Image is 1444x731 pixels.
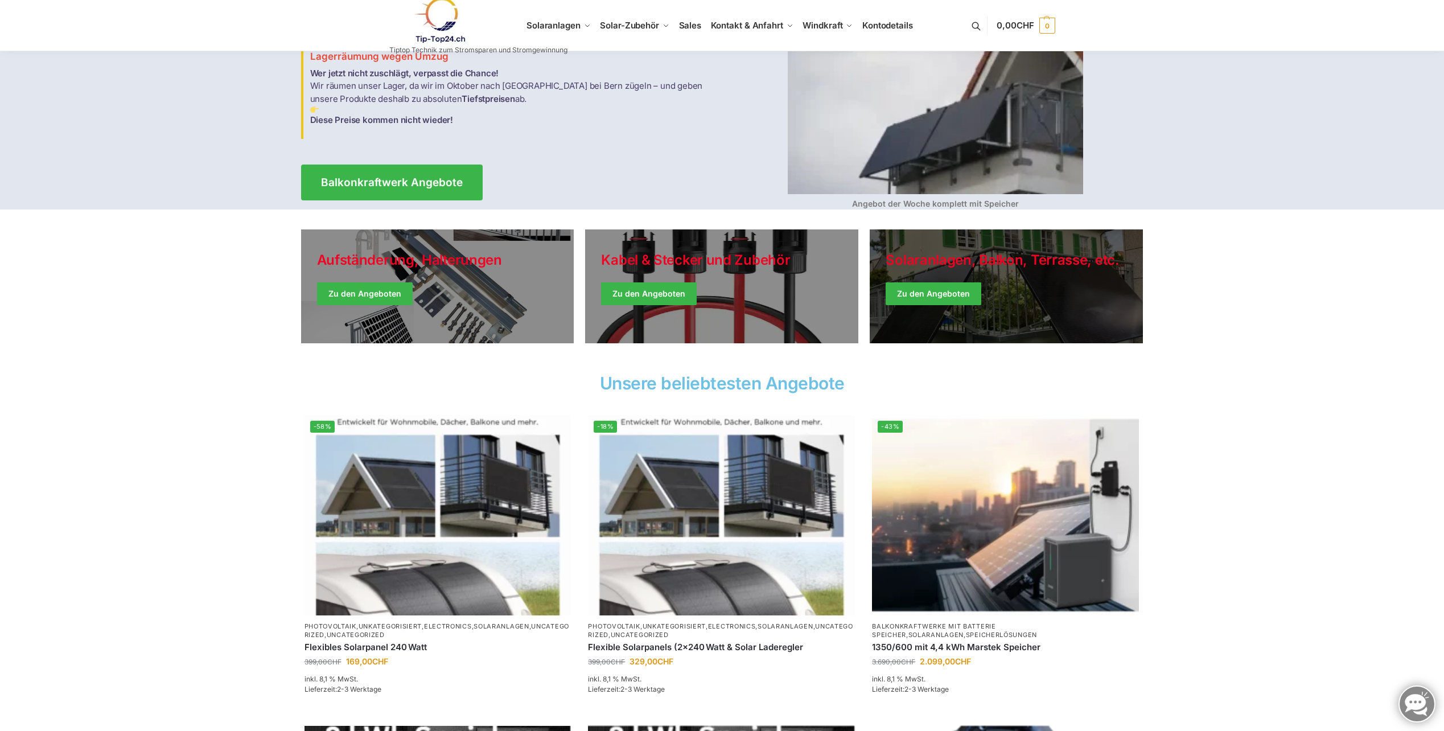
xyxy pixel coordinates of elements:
[679,20,702,31] span: Sales
[870,229,1143,343] a: Winter Jackets
[310,68,499,79] strong: Wer jetzt nicht zuschlägt, verpasst die Chance!
[462,93,515,104] strong: Tiefstpreisen
[955,656,971,666] span: CHF
[310,67,715,127] p: Wir räumen unser Lager, da wir im Oktober nach [GEOGRAPHIC_DATA] bei Bern zügeln – und geben unse...
[310,105,319,114] img: Balkon-Terrassen-Kraftwerke 3
[474,622,529,630] a: Solaranlagen
[372,656,388,666] span: CHF
[305,674,571,684] p: inkl. 8,1 % MwSt.
[588,622,640,630] a: Photovoltaik
[305,658,342,666] bdi: 399,00
[600,20,659,31] span: Solar-Zubehör
[657,656,673,666] span: CHF
[1039,18,1055,34] span: 0
[611,631,669,639] a: Uncategorized
[872,622,1139,640] p: , ,
[872,674,1139,684] p: inkl. 8,1 % MwSt.
[305,642,571,653] a: Flexibles Solarpanel 240 Watt
[588,658,625,666] bdi: 399,00
[359,622,422,630] a: Unkategorisiert
[803,20,842,31] span: Windkraft
[526,20,581,31] span: Solaranlagen
[327,631,385,639] a: Uncategorized
[997,9,1055,43] a: 0,00CHF 0
[966,631,1037,639] a: Speicherlösungen
[630,656,673,666] bdi: 329,00
[337,685,381,693] span: 2-3 Werktage
[305,415,571,615] img: Balkon-Terrassen-Kraftwerke 8
[588,685,665,693] span: Lieferzeit:
[711,20,783,31] span: Kontakt & Anfahrt
[310,114,453,125] strong: Diese Preise kommen nicht wieder!
[588,622,855,640] p: , , , , ,
[310,40,715,64] h3: Lagerräumung wegen Umzug
[643,622,706,630] a: Unkategorisiert
[901,658,915,666] span: CHF
[872,415,1139,615] img: Balkon-Terrassen-Kraftwerke 10
[588,415,855,615] a: -18%Flexible Solar Module für Wohnmobile Camping Balkon
[424,622,472,630] a: Electronics
[920,656,971,666] bdi: 2.099,00
[908,631,964,639] a: Solaranlagen
[872,685,949,693] span: Lieferzeit:
[588,674,855,684] p: inkl. 8,1 % MwSt.
[611,658,625,666] span: CHF
[997,20,1034,31] span: 0,00
[346,656,388,666] bdi: 169,00
[327,658,342,666] span: CHF
[305,622,571,640] p: , , , , ,
[305,622,569,639] a: Uncategorized
[301,229,574,343] a: Holiday Style
[872,415,1139,615] a: -43%Balkonkraftwerk mit Marstek Speicher
[305,685,381,693] span: Lieferzeit:
[904,685,949,693] span: 2-3 Werktage
[301,375,1143,392] h2: Unsere beliebtesten Angebote
[305,415,571,615] a: -58%Flexible Solar Module für Wohnmobile Camping Balkon
[588,415,855,615] img: Balkon-Terrassen-Kraftwerke 8
[301,165,483,200] a: Balkonkraftwerk Angebote
[872,658,915,666] bdi: 3.690,00
[708,622,756,630] a: Electronics
[872,642,1139,653] a: 1350/600 mit 4,4 kWh Marstek Speicher
[852,199,1019,208] strong: Angebot der Woche komplett mit Speicher
[1017,20,1034,31] span: CHF
[758,622,813,630] a: Solaranlagen
[389,47,567,54] p: Tiptop Technik zum Stromsparen und Stromgewinnung
[588,642,855,653] a: Flexible Solarpanels (2×240 Watt & Solar Laderegler
[585,229,858,343] a: Holiday Style
[305,622,356,630] a: Photovoltaik
[620,685,665,693] span: 2-3 Werktage
[321,177,463,188] span: Balkonkraftwerk Angebote
[872,622,995,639] a: Balkonkraftwerke mit Batterie Speicher
[862,20,913,31] span: Kontodetails
[588,622,853,639] a: Uncategorized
